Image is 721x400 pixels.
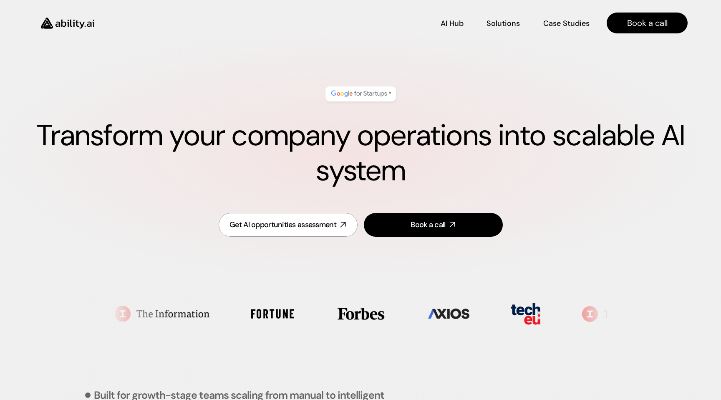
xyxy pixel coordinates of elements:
[441,18,464,29] p: AI Hub
[487,18,520,29] p: Solutions
[607,13,688,33] a: Book a call
[219,213,358,237] a: Get AI opportunities assessment
[33,118,688,188] h1: Transform your company operations into scalable AI system
[106,13,688,33] nav: Main navigation
[441,16,464,30] a: AI Hub
[411,220,445,230] div: Book a call
[543,16,590,30] a: Case Studies
[543,18,590,29] p: Case Studies
[487,16,520,30] a: Solutions
[229,220,336,230] div: Get AI opportunities assessment
[627,17,668,29] p: Book a call
[364,213,503,237] a: Book a call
